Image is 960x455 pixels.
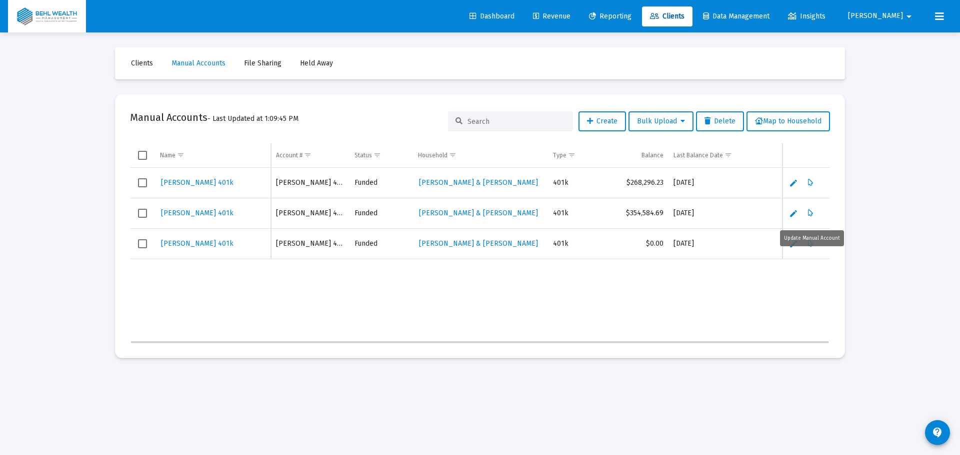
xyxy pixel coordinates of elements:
[581,6,639,26] a: Reporting
[746,111,830,131] button: Map to Household
[668,168,782,198] td: [DATE]
[695,6,777,26] a: Data Management
[138,178,147,187] div: Select row
[177,151,184,159] span: Show filter options for column 'Name'
[931,427,943,439] mat-icon: contact_support
[123,53,161,73] a: Clients
[354,151,372,159] div: Status
[418,175,539,190] a: [PERSON_NAME] & [PERSON_NAME]
[373,151,381,159] span: Show filter options for column 'Status'
[449,151,456,159] span: Show filter options for column 'Household'
[755,117,821,125] span: Map to Household
[138,209,147,218] div: Select row
[130,143,830,343] div: Data grid
[419,239,538,248] span: [PERSON_NAME] & [PERSON_NAME]
[138,239,147,248] div: Select row
[160,236,234,251] a: [PERSON_NAME] 401k
[271,198,349,228] td: [PERSON_NAME] 401k
[903,6,915,26] mat-icon: arrow_drop_down
[604,198,668,228] td: $354,584.69
[724,151,732,159] span: Show filter options for column 'Last Balance Date'
[131,59,153,67] span: Clients
[589,12,631,20] span: Reporting
[641,151,663,159] div: Balance
[469,12,514,20] span: Dashboard
[703,12,769,20] span: Data Management
[419,178,538,187] span: [PERSON_NAME] & [PERSON_NAME]
[548,198,604,228] td: 401k
[788,12,825,20] span: Insights
[354,208,408,218] div: Funded
[354,239,408,249] div: Funded
[525,6,578,26] a: Revenue
[244,59,281,67] span: File Sharing
[236,53,289,73] a: File Sharing
[171,59,225,67] span: Manual Accounts
[533,12,570,20] span: Revenue
[467,117,565,126] input: Search
[413,143,547,167] td: Column Household
[418,151,447,159] div: Household
[789,209,798,218] a: Edit
[160,151,175,159] div: Name
[650,12,684,20] span: Clients
[780,6,833,26] a: Insights
[304,151,311,159] span: Show filter options for column 'Account #'
[138,151,147,160] div: Select all
[780,230,844,246] div: Update Manual Account
[292,53,341,73] a: Held Away
[848,12,903,20] span: [PERSON_NAME]
[161,239,233,248] span: [PERSON_NAME] 401k
[604,143,668,167] td: Column Balance
[163,53,233,73] a: Manual Accounts
[155,143,271,167] td: Column Name
[673,151,723,159] div: Last Balance Date
[276,151,302,159] div: Account #
[578,111,626,131] button: Create
[548,228,604,259] td: 401k
[161,209,233,217] span: [PERSON_NAME] 401k
[628,111,693,131] button: Bulk Upload
[418,206,539,220] a: [PERSON_NAME] & [PERSON_NAME]
[161,178,233,187] span: [PERSON_NAME] 401k
[704,117,735,125] span: Delete
[696,111,744,131] button: Delete
[587,117,617,125] span: Create
[300,59,333,67] span: Held Away
[604,228,668,259] td: $0.00
[642,6,692,26] a: Clients
[568,151,575,159] span: Show filter options for column 'Type'
[271,168,349,198] td: [PERSON_NAME] 401k
[15,6,78,26] img: Dashboard
[418,236,539,251] a: [PERSON_NAME] & [PERSON_NAME]
[419,209,538,217] span: [PERSON_NAME] & [PERSON_NAME]
[604,168,668,198] td: $268,296.23
[160,206,234,220] a: [PERSON_NAME] 401k
[553,151,566,159] div: Type
[548,168,604,198] td: 401k
[668,198,782,228] td: [DATE]
[271,228,349,259] td: [PERSON_NAME] 401k
[354,178,408,188] div: Funded
[160,175,234,190] a: [PERSON_NAME] 401k
[668,228,782,259] td: [DATE]
[668,143,782,167] td: Column Last Balance Date
[271,143,349,167] td: Column Account #
[207,114,298,124] span: - Last Updated at 1:09:45 PM
[637,117,685,125] span: Bulk Upload
[461,6,522,26] a: Dashboard
[349,143,413,167] td: Column Status
[789,178,798,187] a: Edit
[548,143,604,167] td: Column Type
[836,6,927,26] button: [PERSON_NAME]
[130,109,207,125] h2: Manual Accounts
